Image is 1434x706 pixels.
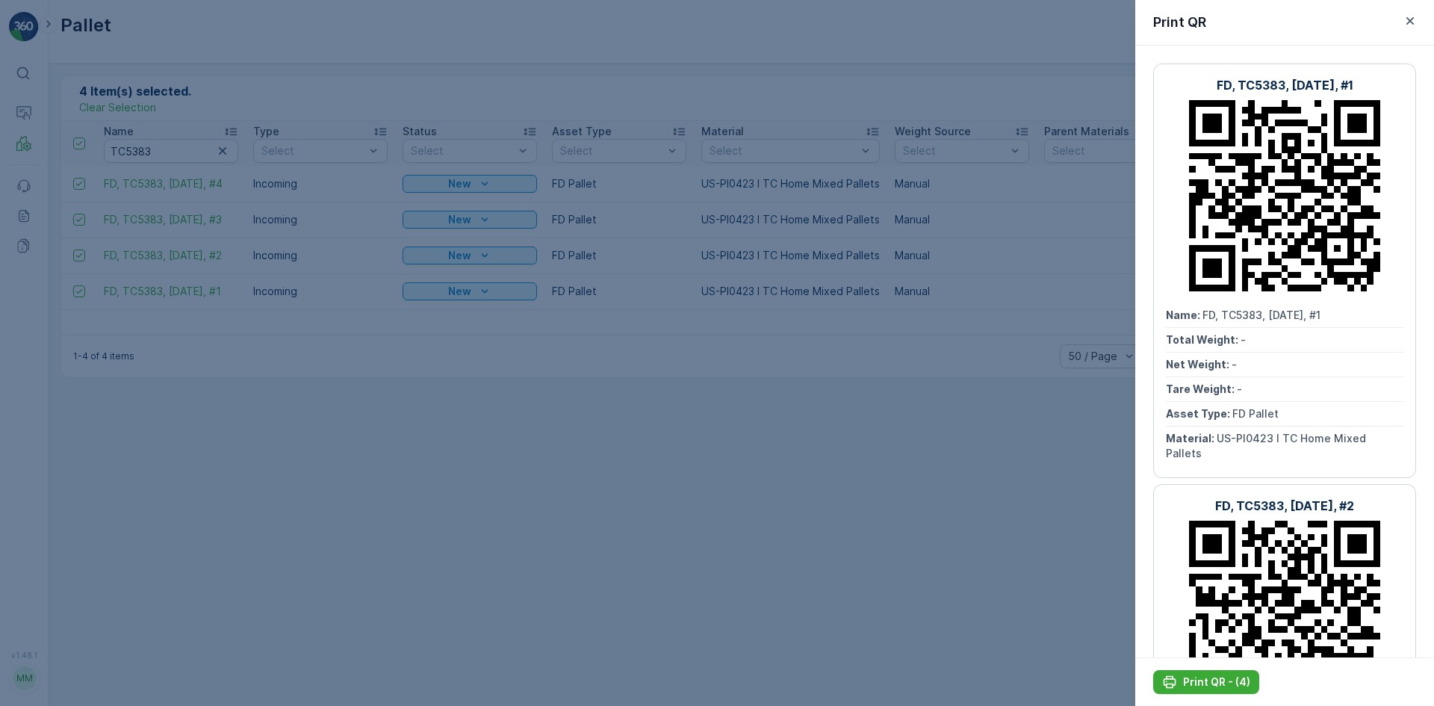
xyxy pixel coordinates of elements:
button: Print QR - (4) [1153,670,1259,694]
p: FD, TC5383, [DATE], #1 [1217,76,1353,94]
span: Tare Weight : [1166,383,1237,395]
span: - [1241,333,1246,346]
p: Print QR - (4) [1183,675,1250,690]
span: Name : [1166,309,1202,321]
span: - [1232,358,1237,371]
span: Asset Type : [1166,407,1232,420]
span: Net Weight : [1166,358,1232,371]
span: US-PI0423 I TC Home Mixed Pallets [1166,432,1366,459]
span: Material : [1166,432,1217,445]
span: Total Weight : [1166,333,1241,346]
span: FD Pallet [1232,407,1279,420]
p: FD, TC5383, [DATE], #2 [1215,497,1354,515]
span: - [1237,383,1242,395]
span: FD, TC5383, [DATE], #1 [1202,309,1320,321]
p: Print QR [1153,12,1206,33]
